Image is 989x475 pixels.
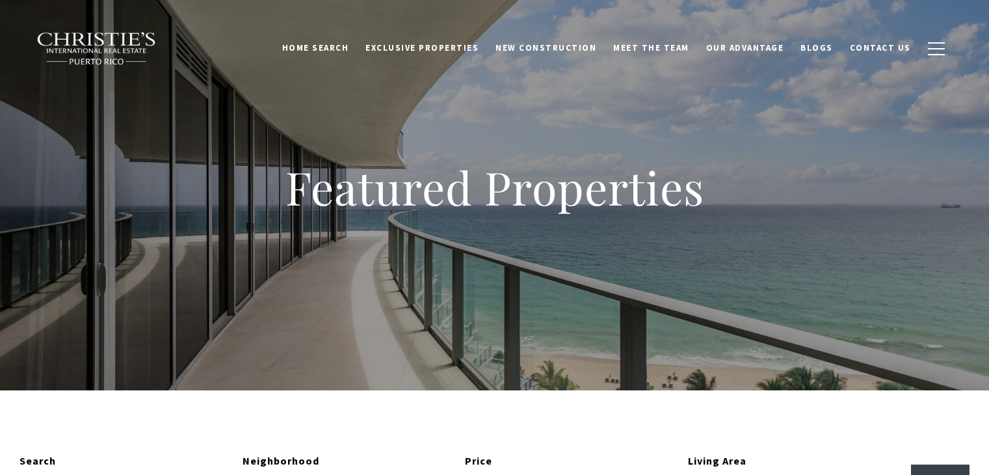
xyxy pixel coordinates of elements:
h1: Featured Properties [202,159,787,216]
a: Home Search [274,36,358,61]
span: Our Advantage [706,42,784,53]
div: Search [20,453,233,470]
a: New Construction [487,36,605,61]
a: Exclusive Properties [357,36,487,61]
div: Living Area [688,453,901,470]
span: Blogs [800,42,833,53]
span: Contact Us [850,42,911,53]
span: Exclusive Properties [365,42,479,53]
a: Our Advantage [698,36,793,61]
img: Christie's International Real Estate black text logo [36,32,157,66]
div: Neighborhood [243,453,456,470]
a: Blogs [792,36,841,61]
span: New Construction [495,42,596,53]
a: Meet the Team [605,36,698,61]
div: Price [465,453,678,470]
